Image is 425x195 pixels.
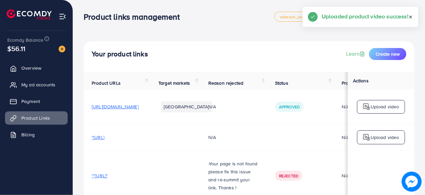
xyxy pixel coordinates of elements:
[21,131,35,138] span: Billing
[5,61,68,75] a: Overview
[369,48,406,60] button: Create new
[7,9,52,20] img: logo
[92,80,121,86] span: Product URLs
[21,65,41,71] span: Overview
[346,50,366,58] a: Learn
[5,95,68,108] a: Payment
[7,37,43,43] span: Ecomdy Balance
[275,80,288,86] span: Status
[208,103,216,110] span: N/A
[92,50,148,58] h4: Your product links
[92,172,108,179] span: ""[URL]"
[371,133,399,141] p: Upload video
[279,104,300,110] span: Approved
[92,134,104,141] span: "[URL]
[92,103,139,110] span: [URL][DOMAIN_NAME]
[274,12,330,22] a: adreach_new_package
[208,160,259,192] p: -Your page is not found please fix this issue and re-summit your link. Thanks !
[342,80,371,86] span: Product video
[5,78,68,91] a: My ad accounts
[59,13,66,20] img: menu
[279,173,298,179] span: Rejected
[5,111,68,125] a: Product Links
[21,98,40,105] span: Payment
[7,44,25,53] span: $56.11
[342,172,389,179] div: N/A
[402,172,422,192] img: image
[322,12,408,21] h5: Uploaded product video success!
[5,128,68,141] a: Billing
[371,103,399,111] p: Upload video
[208,80,243,86] span: Reason rejected
[342,134,389,141] div: N/A
[21,81,55,88] span: My ad accounts
[363,103,371,111] img: logo
[161,101,212,112] li: [GEOGRAPHIC_DATA]
[21,115,50,121] span: Product Links
[158,80,190,86] span: Target markets
[208,134,216,141] span: N/A
[342,103,389,110] div: N/A
[376,51,400,57] span: Create new
[280,15,325,19] span: adreach_new_package
[363,133,371,141] img: logo
[84,12,185,22] h3: Product links management
[59,46,65,52] img: image
[353,77,369,84] span: Actions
